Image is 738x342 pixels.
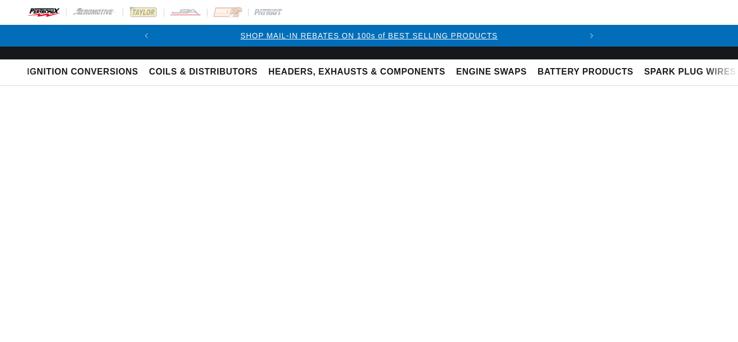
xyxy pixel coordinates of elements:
[149,66,258,78] span: Coils & Distributors
[538,66,633,78] span: Battery Products
[263,59,451,85] summary: Headers, Exhausts & Components
[581,25,602,46] button: Translation missing: en.sections.announcements.next_announcement
[144,59,263,85] summary: Coils & Distributors
[240,31,498,40] a: SHOP MAIL-IN REBATES ON 100s of BEST SELLING PRODUCTS
[644,66,736,78] span: Spark Plug Wires
[27,66,138,78] span: Ignition Conversions
[27,59,144,85] summary: Ignition Conversions
[451,59,532,85] summary: Engine Swaps
[532,59,639,85] summary: Battery Products
[136,25,157,46] button: Translation missing: en.sections.announcements.previous_announcement
[456,66,527,78] span: Engine Swaps
[269,66,445,78] span: Headers, Exhausts & Components
[157,30,581,42] div: Announcement
[157,30,581,42] div: 1 of 2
